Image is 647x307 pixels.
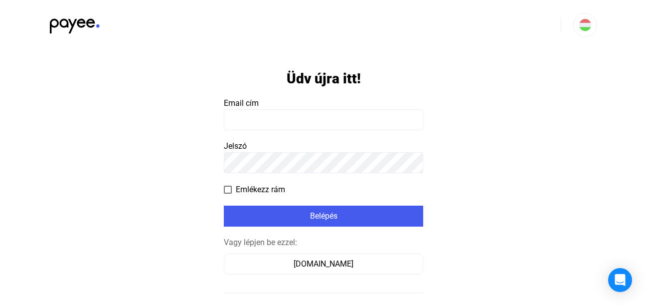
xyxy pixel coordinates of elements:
[608,268,632,292] div: Open Intercom Messenger
[573,13,597,37] button: HU
[224,141,247,151] span: Jelszó
[579,19,591,31] img: HU
[224,98,259,108] span: Email cím
[224,206,423,227] button: Belépés
[224,254,423,275] button: [DOMAIN_NAME]
[236,184,285,196] span: Emlékezz rám
[227,258,420,270] div: [DOMAIN_NAME]
[287,70,361,87] h1: Üdv újra itt!
[224,237,423,249] div: Vagy lépjen be ezzel:
[227,210,420,222] div: Belépés
[50,13,100,33] img: black-payee-blue-dot.svg
[224,259,423,269] a: [DOMAIN_NAME]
